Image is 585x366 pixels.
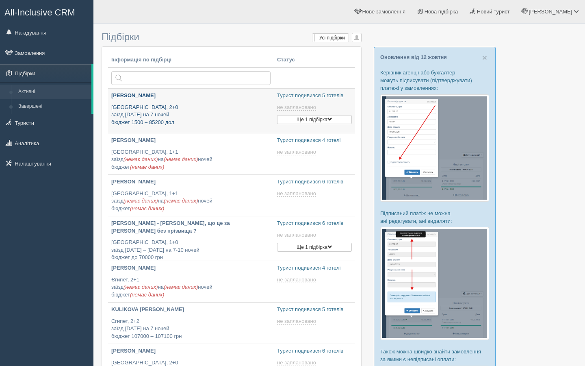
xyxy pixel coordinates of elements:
[111,264,271,272] p: [PERSON_NAME]
[111,178,271,186] p: [PERSON_NAME]
[425,9,458,15] span: Нова підбірка
[277,318,318,325] a: не заплановано
[380,69,489,92] p: Керівник агенції або бухгалтер можуть підписувати (підтверджувати) платежі у замовленнях:
[277,243,352,252] button: Ще 1 підбірка
[0,0,93,23] a: All-Inclusive CRM
[111,347,271,355] p: [PERSON_NAME]
[277,359,316,366] span: не заплановано
[108,303,274,344] a: KULIKOVA [PERSON_NAME] Єгипет, 2+2заїзд [DATE] на 7 ночейбюджет 107000 – 107100 грн
[277,347,352,355] p: Турист подивився 6 готелів
[277,104,316,111] span: не заплановано
[277,137,352,144] p: Турист подивився 4 готелі
[130,205,164,211] span: (немає даних)
[164,156,198,162] span: (немає даних)
[277,220,352,227] p: Турист подивився 6 готелів
[277,264,352,272] p: Турист подивився 4 готелі
[130,164,164,170] span: (немає даних)
[15,99,91,114] a: Завершені
[380,227,489,340] img: %D0%BF%D1%96%D0%B4%D1%82%D0%B2%D0%B5%D1%80%D0%B4%D0%B6%D0%B5%D0%BD%D0%BD%D1%8F-%D0%BE%D0%BF%D0%BB...
[482,53,487,62] button: Close
[15,85,91,99] a: Активні
[130,292,164,298] span: (немає даних)
[277,104,318,111] a: не заплановано
[108,216,274,261] a: [PERSON_NAME] - [PERSON_NAME], що це за [PERSON_NAME] без прізвища ? [GEOGRAPHIC_DATA], 1+0заїзд ...
[277,190,316,197] span: не заплановано
[277,149,318,155] a: не заплановано
[274,53,355,68] th: Статус
[111,71,271,85] input: Пошук за країною або туристом
[529,9,572,15] span: [PERSON_NAME]
[111,190,271,213] p: [GEOGRAPHIC_DATA], 1+1 заїзд на ночей бюджет
[277,277,316,283] span: не заплановано
[123,198,158,204] span: (немає даних)
[380,94,489,202] img: %D0%BF%D1%96%D0%B4%D1%82%D0%B2%D0%B5%D1%80%D0%B4%D0%B6%D0%B5%D0%BD%D0%BD%D1%8F-%D0%BE%D0%BF%D0%BB...
[164,198,198,204] span: (немає даних)
[164,284,198,290] span: (немає даних)
[277,92,352,100] p: Турист подивився 5 готелів
[362,9,405,15] span: Нове замовлення
[111,92,271,100] p: [PERSON_NAME]
[277,318,316,325] span: не заплановано
[312,34,349,42] label: Усі підбірки
[123,156,158,162] span: (немає даних)
[111,104,271,126] p: [GEOGRAPHIC_DATA], 2+0 заїзд [DATE] на 7 ночей бюджет 1500 – 85200 дол
[108,53,274,68] th: Інформація по підбірці
[277,115,352,124] button: Ще 1 підбірка
[108,89,274,133] a: [PERSON_NAME] [GEOGRAPHIC_DATA], 2+0заїзд [DATE] на 7 ночейбюджет 1500 – 85200 дол
[108,261,274,302] a: [PERSON_NAME] Єгипет, 2+1заїзд(немає даних)на(немає даних)ночейбюджет(немає даних)
[108,175,274,216] a: [PERSON_NAME] [GEOGRAPHIC_DATA], 1+1заїзд(немає даних)на(немає даних)ночейбюджет(немає даних)
[111,220,271,235] p: [PERSON_NAME] - [PERSON_NAME], що це за [PERSON_NAME] без прізвища ?
[102,31,139,42] span: Підбірки
[277,232,316,238] span: не заплановано
[111,318,271,340] p: Єгипет, 2+2 заїзд [DATE] на 7 ночей бюджет 107000 – 107100 грн
[477,9,510,15] span: Новий турист
[111,137,271,144] p: [PERSON_NAME]
[277,306,352,314] p: Турист подивився 5 готелів
[111,148,271,171] p: [GEOGRAPHIC_DATA], 1+1 заїзд на ночей бюджет
[380,348,489,363] p: Також можна швидко знайти замовлення за якими є непідписані оплати:
[482,53,487,62] span: ×
[277,232,318,238] a: не заплановано
[277,359,318,366] a: не заплановано
[277,277,318,283] a: не заплановано
[380,209,489,225] p: Підписаний платіж не можна ані редагувати, ані видаляти:
[277,190,318,197] a: не заплановано
[123,284,158,290] span: (немає даних)
[277,178,352,186] p: Турист подивився 6 готелів
[111,239,271,261] p: [GEOGRAPHIC_DATA], 1+0 заїзд [DATE] – [DATE] на 7-10 ночей бюджет до 70000 грн
[277,149,316,155] span: не заплановано
[111,276,271,299] p: Єгипет, 2+1 заїзд на ночей бюджет
[111,306,271,314] p: KULIKOVA [PERSON_NAME]
[380,54,447,60] a: Оновлення від 12 жовтня
[108,133,274,174] a: [PERSON_NAME] [GEOGRAPHIC_DATA], 1+1заїзд(немає даних)на(немає даних)ночейбюджет(немає даних)
[4,7,75,17] span: All-Inclusive CRM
